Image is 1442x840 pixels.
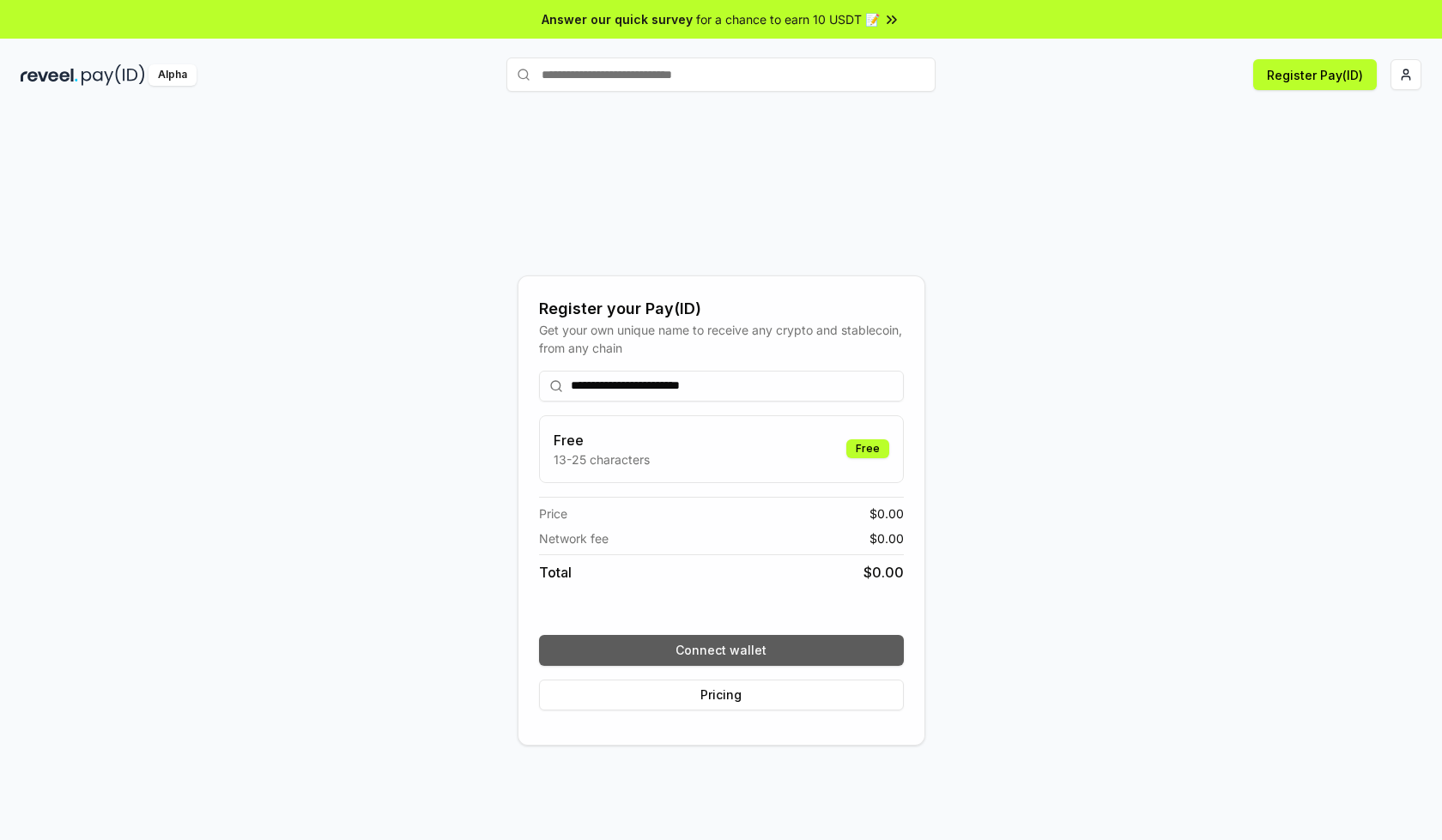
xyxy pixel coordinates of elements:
div: Alpha [148,64,197,86]
button: Pricing [539,680,904,710]
span: $ 0.00 [863,562,904,583]
span: $ 0.00 [869,529,904,547]
span: Answer our quick survey [542,10,693,28]
span: Price [539,505,567,523]
button: Connect wallet [539,635,904,666]
span: Total [539,562,572,583]
span: $ 0.00 [869,505,904,523]
img: reveel_dark [21,64,78,86]
span: Network fee [539,529,609,547]
button: Register Pay(ID) [1253,59,1377,90]
p: 13-25 characters [554,450,650,468]
img: pay_id [82,64,145,86]
div: Register your Pay(ID) [539,297,904,321]
div: Free [846,439,889,458]
span: for a chance to earn 10 USDT 📝 [696,10,880,28]
h3: Free [554,430,650,450]
div: Get your own unique name to receive any crypto and stablecoin, from any chain [539,321,904,357]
